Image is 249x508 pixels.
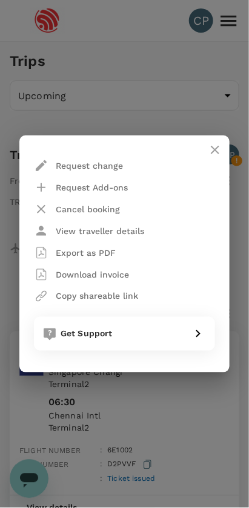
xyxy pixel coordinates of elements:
button: Cancel booking [34,198,120,220]
button: Request Add-ons [34,177,128,198]
p: Request Add-ons [56,181,128,194]
button: Request change [34,155,123,177]
p: Export as PDF [56,247,116,259]
button: close [201,135,230,164]
p: Download invoice [56,269,129,281]
button: View traveller details [34,220,144,242]
p: View traveller details [56,225,144,237]
button: Download invoice [34,264,129,285]
span: Get Support [61,329,113,339]
button: Copy shareable link [34,285,138,307]
p: Copy shareable link [56,290,138,302]
button: Export as PDF [34,242,116,264]
p: Cancel booking [56,203,120,215]
p: Request change [56,160,123,172]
